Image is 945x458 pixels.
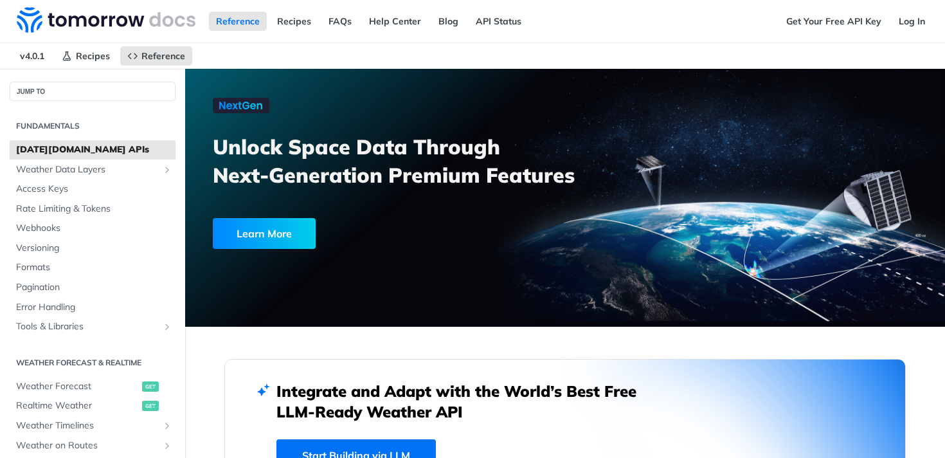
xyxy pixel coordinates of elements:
span: Realtime Weather [16,399,139,412]
a: Tools & LibrariesShow subpages for Tools & Libraries [10,317,175,336]
div: Learn More [213,218,316,249]
button: Show subpages for Weather on Routes [162,441,172,451]
a: Log In [892,12,932,31]
span: v4.0.1 [13,46,51,66]
button: Show subpages for Tools & Libraries [162,322,172,332]
a: Realtime Weatherget [10,396,175,416]
a: Pagination [10,278,175,297]
a: Recipes [270,12,318,31]
a: Help Center [362,12,428,31]
img: NextGen [213,98,269,113]
a: Get Your Free API Key [779,12,888,31]
span: Pagination [16,281,172,294]
a: Formats [10,258,175,277]
button: JUMP TO [10,82,175,101]
span: Access Keys [16,183,172,196]
a: Webhooks [10,219,175,238]
span: get [142,381,159,392]
a: Reference [209,12,267,31]
span: Webhooks [16,222,172,235]
button: Show subpages for Weather Data Layers [162,165,172,175]
a: FAQs [321,12,359,31]
h3: Unlock Space Data Through Next-Generation Premium Features [213,133,579,189]
span: Recipes [76,50,110,62]
span: Weather Data Layers [16,163,159,176]
h2: Weather Forecast & realtime [10,357,175,369]
a: Learn More [213,218,506,249]
span: Versioning [16,242,172,255]
span: [DATE][DOMAIN_NAME] APIs [16,143,172,156]
h2: Fundamentals [10,120,175,132]
a: Weather TimelinesShow subpages for Weather Timelines [10,416,175,435]
span: Weather Timelines [16,419,159,432]
a: Weather Data LayersShow subpages for Weather Data Layers [10,160,175,179]
button: Show subpages for Weather Timelines [162,421,172,431]
a: Error Handling [10,298,175,317]
h2: Integrate and Adapt with the World’s Best Free LLM-Ready Weather API [276,381,656,422]
span: Error Handling [16,301,172,314]
a: Weather Forecastget [10,377,175,396]
a: Weather on RoutesShow subpages for Weather on Routes [10,436,175,455]
a: Recipes [55,46,117,66]
img: Tomorrow.io Weather API Docs [17,7,195,33]
span: get [142,401,159,411]
a: Access Keys [10,179,175,199]
span: Weather Forecast [16,380,139,393]
span: Weather on Routes [16,439,159,452]
span: Formats [16,261,172,274]
a: Versioning [10,239,175,258]
a: Reference [120,46,192,66]
a: Rate Limiting & Tokens [10,199,175,219]
span: Tools & Libraries [16,320,159,333]
a: Blog [431,12,465,31]
a: [DATE][DOMAIN_NAME] APIs [10,140,175,160]
a: API Status [469,12,528,31]
span: Reference [141,50,185,62]
span: Rate Limiting & Tokens [16,203,172,215]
